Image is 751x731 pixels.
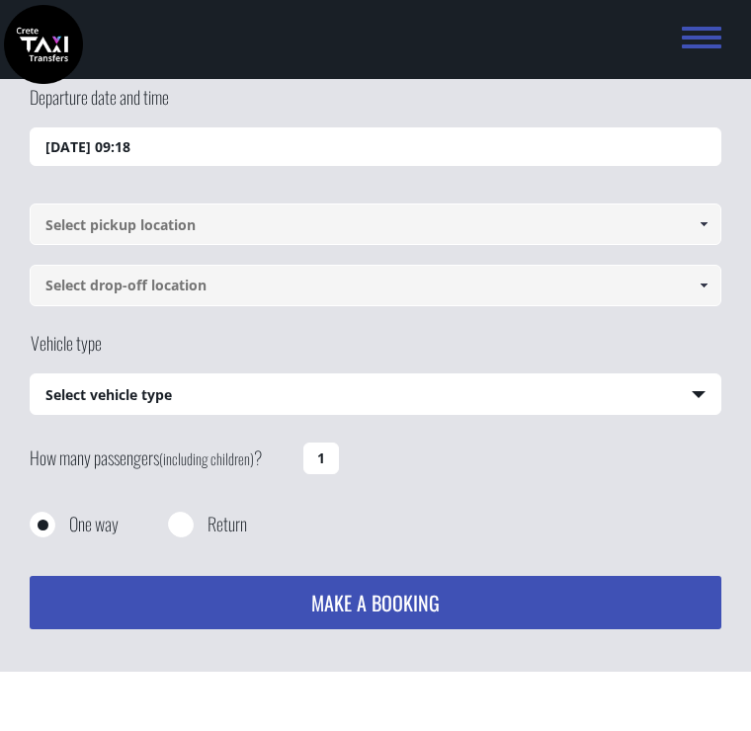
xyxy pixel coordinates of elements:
[30,576,720,629] button: MAKE A BOOKING
[30,265,720,306] input: Select drop-off location
[687,265,719,306] a: Show All Items
[687,203,719,245] a: Show All Items
[208,512,247,536] label: Return
[4,5,83,84] img: Crete Taxi Transfers | Safe Taxi Transfer Services from to Heraklion Airport, Chania Airport, Ret...
[30,331,102,373] label: Vehicle type
[30,435,292,482] label: How many passengers ?
[69,512,119,536] label: One way
[159,447,254,469] small: (including children)
[30,85,169,127] label: Departure date and time
[31,374,719,416] span: Select vehicle type
[30,203,720,245] input: Select pickup location
[4,32,83,52] a: Crete Taxi Transfers | Safe Taxi Transfer Services from to Heraklion Airport, Chania Airport, Ret...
